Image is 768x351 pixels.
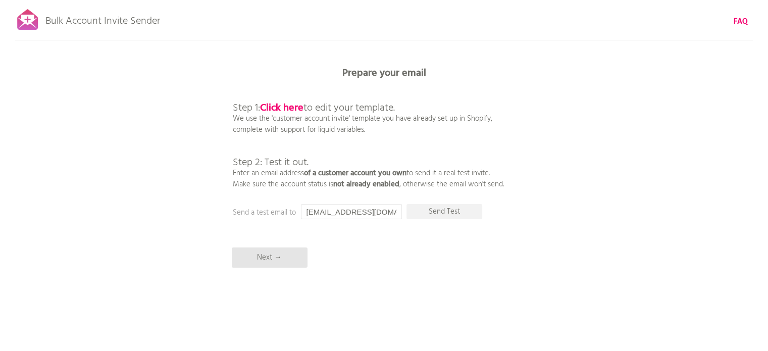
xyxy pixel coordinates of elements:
span: Step 2: Test it out. [233,155,309,171]
p: Bulk Account Invite Sender [45,6,160,31]
b: not already enabled [333,178,399,190]
a: FAQ [734,16,748,27]
b: Prepare your email [342,65,426,81]
b: of a customer account you own [304,167,406,179]
p: We use the 'customer account invite' template you have already set up in Shopify, complete with s... [233,81,504,190]
span: Step 1: to edit your template. [233,100,395,116]
p: Next → [232,247,308,268]
p: Send Test [406,204,482,219]
p: Send a test email to [233,207,435,218]
b: FAQ [734,16,748,28]
a: Click here [260,100,303,116]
